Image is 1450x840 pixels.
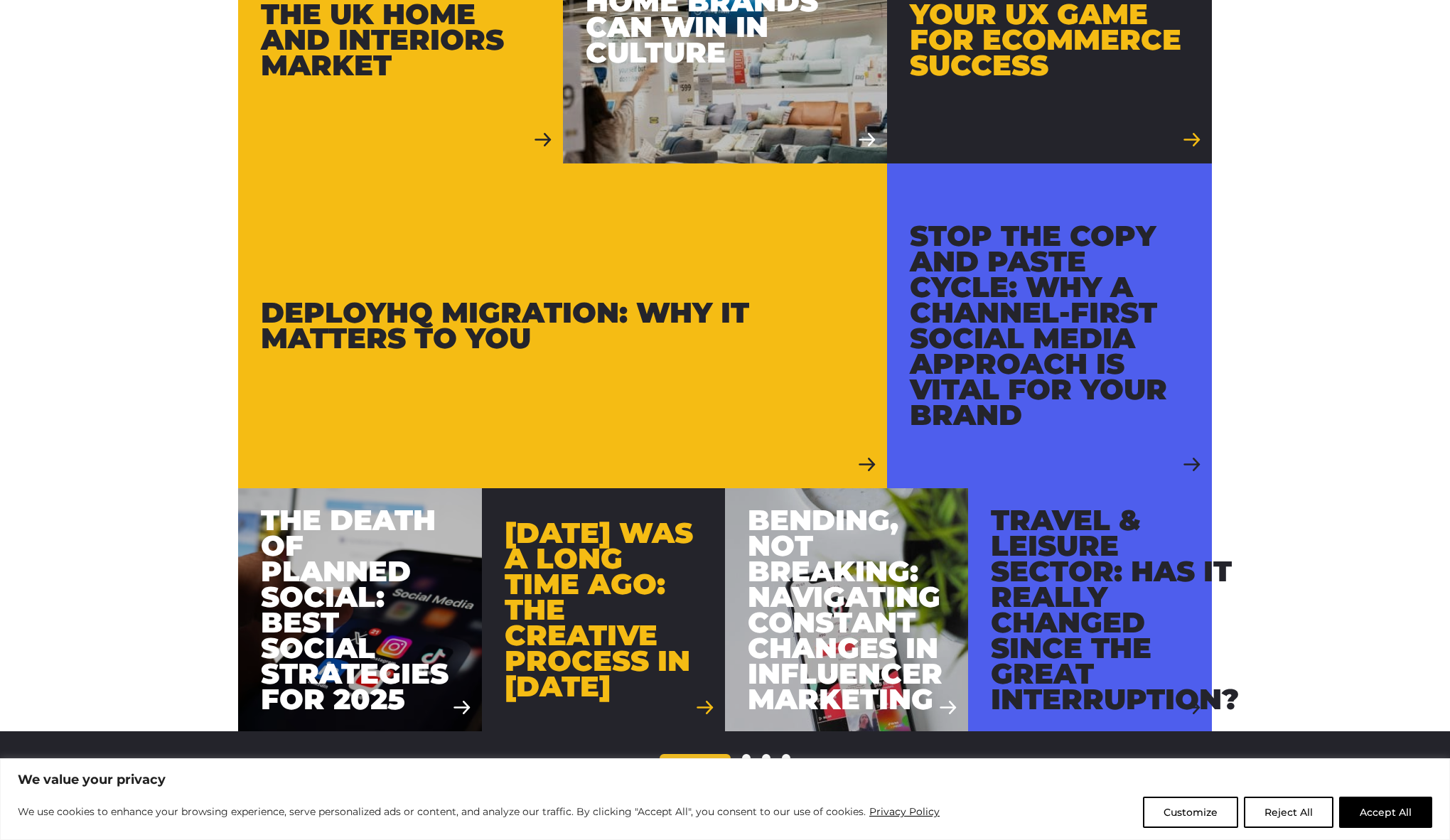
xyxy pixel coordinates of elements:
div: The Death of Planned Social: Best Social Strategies for 2025 [261,507,459,712]
a: The Death of Planned Social: Best Social Strategies for 2025 The Death of Planned Social: Best So... [238,488,482,732]
button: Reject All [1244,797,1333,828]
p: We value your privacy [18,771,1432,788]
button: Customize [1143,797,1238,828]
button: Accept All [1339,797,1432,828]
span: … [762,754,770,763]
div: DeployHQ Migration: Why It Matters To You [261,300,864,351]
div: Bending, Not Breaking: Navigating Constant Changes in Influencer Marketing [748,507,945,712]
a: DeployHQ Migration: Why It Matters To You DeployHQ Migration: Why It Matters To You [238,163,887,488]
a: [DATE] was a long time ago: The creative process in [DATE] [482,488,726,732]
div: Travel & Leisure Sector: Has it really changed since the Great Interruption? [991,507,1239,712]
a: 5 [782,754,790,763]
span: 1 [660,754,731,763]
a: Privacy Policy [869,803,940,820]
a: Travel & Leisure Sector: Has it really changed since the Great Interruption? [968,488,1212,732]
a: Bending, Not Breaking: Navigating Constant Changes in Influencer Marketing Bending, Not Breaking:... [725,488,968,731]
div: Stop the copy and paste cycle: Why a channel-first social media approach is vital for your brand [910,223,1189,428]
a: 2 [742,754,751,763]
a: Stop the copy and paste cycle: Why a channel-first social media approach is vital for your brand [887,163,1212,488]
p: We use cookies to enhance your browsing experience, serve personalized ads or content, and analyz... [18,803,940,820]
div: [DATE] was a long time ago: The creative process in [DATE] [505,520,703,699]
